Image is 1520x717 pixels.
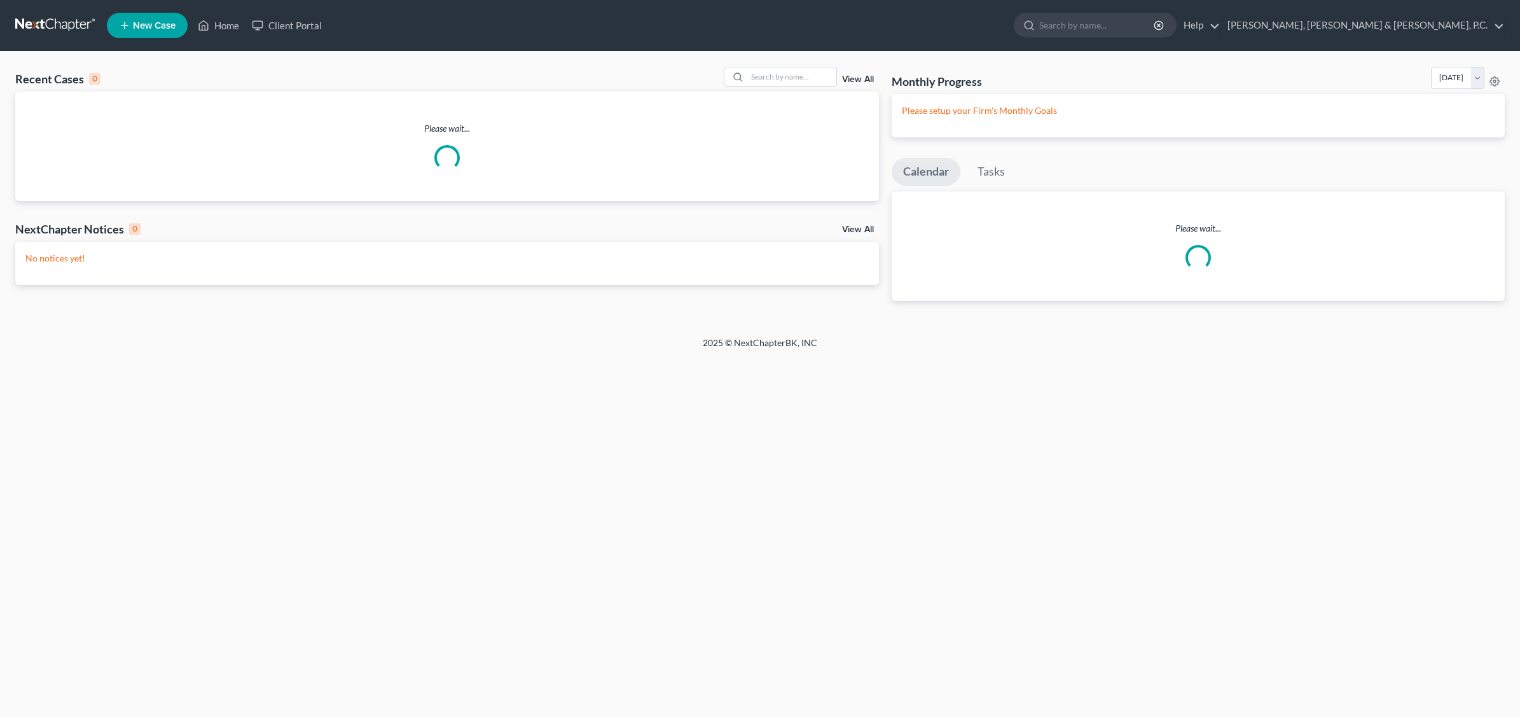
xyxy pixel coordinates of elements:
p: No notices yet! [25,252,869,265]
div: 2025 © NextChapterBK, INC [397,337,1123,359]
a: View All [842,225,874,234]
input: Search by name... [1039,13,1156,37]
a: Help [1177,14,1220,37]
a: View All [842,75,874,84]
p: Please setup your Firm's Monthly Goals [902,104,1495,117]
input: Search by name... [747,67,836,86]
span: New Case [133,21,176,31]
a: [PERSON_NAME], [PERSON_NAME] & [PERSON_NAME], P.C. [1221,14,1504,37]
h3: Monthly Progress [892,74,982,89]
div: Recent Cases [15,71,100,87]
p: Please wait... [15,122,879,135]
a: Home [191,14,245,37]
a: Client Portal [245,14,328,37]
a: Calendar [892,158,960,186]
div: NextChapter Notices [15,221,141,237]
div: 0 [129,223,141,235]
p: Please wait... [892,222,1505,235]
div: 0 [89,73,100,85]
a: Tasks [966,158,1016,186]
